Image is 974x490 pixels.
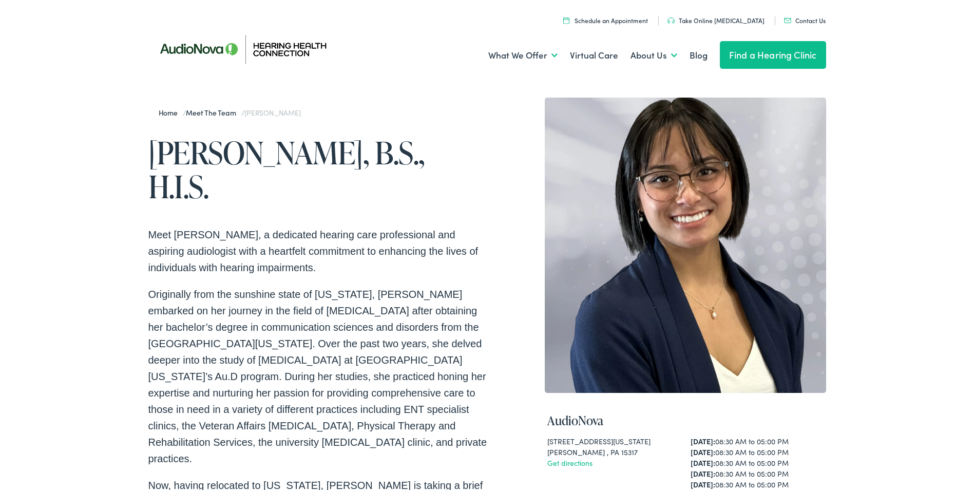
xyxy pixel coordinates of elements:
[691,436,715,446] strong: [DATE]:
[667,17,675,24] img: utility icon
[547,413,824,428] h4: AudioNova
[547,436,680,447] div: [STREET_ADDRESS][US_STATE]
[691,458,715,468] strong: [DATE]:
[547,447,680,458] div: [PERSON_NAME] , PA 15317
[720,41,826,69] a: Find a Hearing Clinic
[563,17,569,24] img: utility icon
[148,286,487,467] p: Originally from the sunshine state of [US_STATE], [PERSON_NAME] embarked on her journey in the fi...
[631,36,677,74] a: About Us
[563,16,648,25] a: Schedule an Appointment
[690,36,708,74] a: Blog
[784,18,791,23] img: utility icon
[244,107,300,118] span: [PERSON_NAME]
[667,16,765,25] a: Take Online [MEDICAL_DATA]
[148,136,487,203] h1: [PERSON_NAME], B.S., H.I.S.
[691,447,715,457] strong: [DATE]:
[691,479,715,489] strong: [DATE]:
[186,107,241,118] a: Meet the Team
[570,36,618,74] a: Virtual Care
[148,227,487,276] p: Meet [PERSON_NAME], a dedicated hearing care professional and aspiring audiologist with a heartfe...
[159,107,301,118] span: / /
[691,468,715,479] strong: [DATE]:
[547,458,593,468] a: Get directions
[488,36,558,74] a: What We Offer
[159,107,183,118] a: Home
[784,16,826,25] a: Contact Us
